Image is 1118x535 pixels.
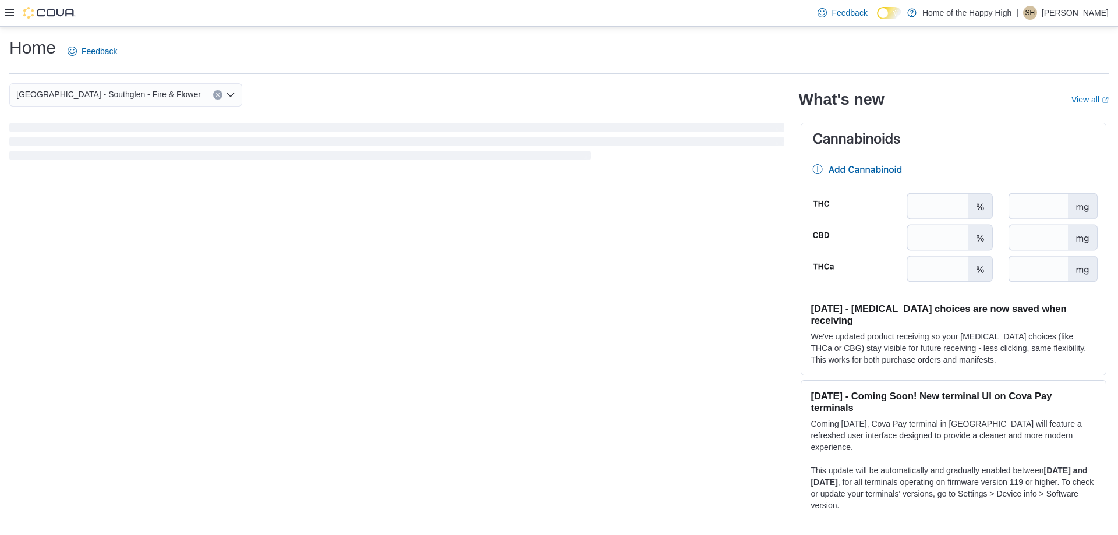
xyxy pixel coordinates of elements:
[226,90,235,100] button: Open list of options
[213,90,222,100] button: Clear input
[1016,6,1018,20] p: |
[1025,6,1035,20] span: SH
[1071,95,1109,104] a: View allExternal link
[811,466,1087,487] strong: [DATE] and [DATE]
[811,390,1096,413] h3: [DATE] - Coming Soon! New terminal UI on Cova Pay terminals
[63,40,122,63] a: Feedback
[82,45,117,57] span: Feedback
[1102,97,1109,104] svg: External link
[832,7,867,19] span: Feedback
[811,465,1096,511] p: This update will be automatically and gradually enabled between , for all terminals operating on ...
[1023,6,1037,20] div: Spencer Harrison
[1042,6,1109,20] p: [PERSON_NAME]
[798,90,884,109] h2: What's new
[811,331,1096,366] p: We've updated product receiving so your [MEDICAL_DATA] choices (like THCa or CBG) stay visible fo...
[811,303,1096,326] h3: [DATE] - [MEDICAL_DATA] choices are now saved when receiving
[9,125,784,162] span: Loading
[9,36,56,59] h1: Home
[877,7,901,19] input: Dark Mode
[16,87,201,101] span: [GEOGRAPHIC_DATA] - Southglen - Fire & Flower
[23,7,76,19] img: Cova
[811,418,1096,453] p: Coming [DATE], Cova Pay terminal in [GEOGRAPHIC_DATA] will feature a refreshed user interface des...
[813,1,872,24] a: Feedback
[922,6,1011,20] p: Home of the Happy High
